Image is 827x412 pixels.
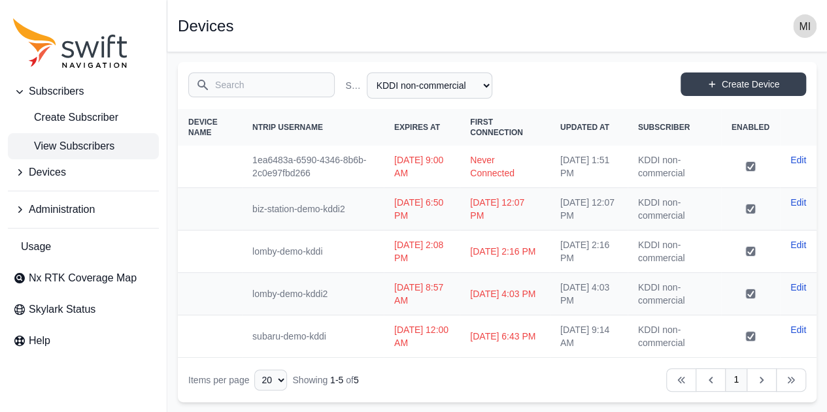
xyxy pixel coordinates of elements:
span: First Connection [470,118,523,137]
a: Create Device [681,72,806,96]
td: [DATE] 4:03 PM [550,273,628,315]
td: lomby-demo-kddi [242,230,384,273]
td: KDDI non-commercial [628,188,721,230]
a: Usage [8,234,159,260]
span: View Subscribers [13,138,114,154]
span: 1 - 5 [330,375,343,385]
span: Nx RTK Coverage Map [29,270,137,286]
th: NTRIP Username [242,109,384,146]
div: Showing of [292,373,358,387]
td: [DATE] 9:00 AM [384,146,460,188]
th: Device Name [178,109,242,146]
a: Edit [790,153,806,166]
td: [DATE] 12:07 PM [550,188,628,230]
span: Skylark Status [29,302,95,317]
a: Edit [790,323,806,336]
button: Subscribers [8,78,159,104]
th: Enabled [721,109,780,146]
td: biz-station-demo-kddi2 [242,188,384,230]
input: Search [188,72,335,97]
td: [DATE] 1:51 PM [550,146,628,188]
a: Nx RTK Coverage Map [8,265,159,291]
td: 1ea6483a-6590-4346-8b6b-2c0e97fbd266 [242,146,384,188]
td: lomby-demo-kddi2 [242,273,384,315]
td: KDDI non-commercial [628,230,721,273]
a: Skylark Status [8,296,159,323]
td: KDDI non-commercial [628,315,721,358]
td: [DATE] 12:00 AM [384,315,460,358]
span: Devices [29,165,66,180]
a: Edit [790,196,806,209]
button: Devices [8,159,159,185]
td: [DATE] 6:50 PM [384,188,460,230]
label: Subscriber Name [345,79,361,92]
span: Expires At [394,123,440,132]
span: Create Subscriber [13,110,118,125]
span: Usage [21,239,51,255]
span: Items per page [188,375,249,385]
td: [DATE] 2:16 PM [550,230,628,273]
td: [DATE] 12:07 PM [460,188,550,230]
td: subaru-demo-kddi [242,315,384,358]
td: [DATE] 2:08 PM [384,230,460,273]
td: Never Connected [460,146,550,188]
span: Subscribers [29,84,84,99]
h1: Devices [178,18,233,34]
select: Subscriber [367,72,492,99]
td: [DATE] 8:57 AM [384,273,460,315]
img: user photo [793,14,817,38]
span: Administration [29,202,95,217]
span: Updated At [560,123,609,132]
th: Subscriber [628,109,721,146]
nav: Table navigation [178,358,817,402]
td: [DATE] 6:43 PM [460,315,550,358]
a: View Subscribers [8,133,159,159]
a: 1 [725,368,747,392]
td: KDDI non-commercial [628,146,721,188]
a: Create Subscriber [8,104,159,131]
select: Display Limit [254,370,287,390]
a: Help [8,328,159,354]
span: Help [29,333,50,349]
a: Edit [790,281,806,294]
td: [DATE] 9:14 AM [550,315,628,358]
button: Administration [8,197,159,223]
td: KDDI non-commercial [628,273,721,315]
td: [DATE] 4:03 PM [460,273,550,315]
a: Edit [790,238,806,251]
span: 5 [354,375,359,385]
td: [DATE] 2:16 PM [460,230,550,273]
